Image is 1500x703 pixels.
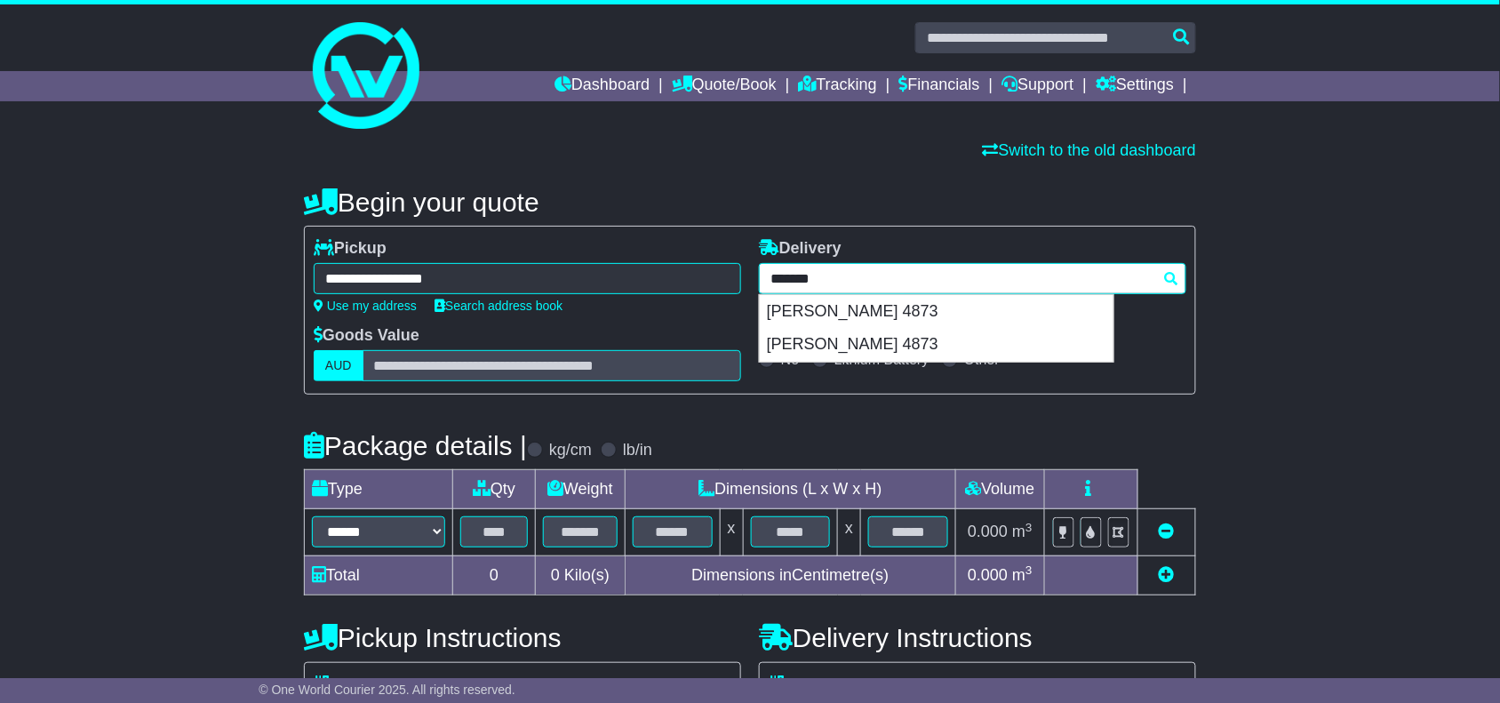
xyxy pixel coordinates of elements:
[555,71,650,101] a: Dashboard
[625,470,955,509] td: Dimensions (L x W x H)
[314,675,439,695] label: Address Type
[799,71,877,101] a: Tracking
[968,523,1008,540] span: 0.000
[314,350,363,381] label: AUD
[1096,71,1174,101] a: Settings
[623,441,652,460] label: lb/in
[625,555,955,595] td: Dimensions in Centimetre(s)
[955,470,1044,509] td: Volume
[672,71,777,101] a: Quote/Book
[551,566,560,584] span: 0
[304,431,527,460] h4: Package details |
[983,141,1196,159] a: Switch to the old dashboard
[1012,566,1033,584] span: m
[760,295,1113,329] div: [PERSON_NAME] 4873
[435,299,562,313] a: Search address book
[1002,71,1074,101] a: Support
[968,566,1008,584] span: 0.000
[759,239,842,259] label: Delivery
[453,555,536,595] td: 0
[314,299,417,313] a: Use my address
[838,509,861,555] td: x
[720,509,743,555] td: x
[1025,521,1033,534] sup: 3
[314,326,419,346] label: Goods Value
[899,71,980,101] a: Financials
[304,188,1196,217] h4: Begin your quote
[305,470,453,509] td: Type
[760,328,1113,362] div: [PERSON_NAME] 4873
[453,470,536,509] td: Qty
[1025,563,1033,577] sup: 3
[314,239,387,259] label: Pickup
[769,675,894,695] label: Address Type
[259,683,515,697] span: © One World Courier 2025. All rights reserved.
[304,623,741,652] h4: Pickup Instructions
[1159,566,1175,584] a: Add new item
[549,441,592,460] label: kg/cm
[1159,523,1175,540] a: Remove this item
[536,470,626,509] td: Weight
[536,555,626,595] td: Kilo(s)
[1012,523,1033,540] span: m
[305,555,453,595] td: Total
[759,263,1186,294] typeahead: Please provide city
[759,623,1196,652] h4: Delivery Instructions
